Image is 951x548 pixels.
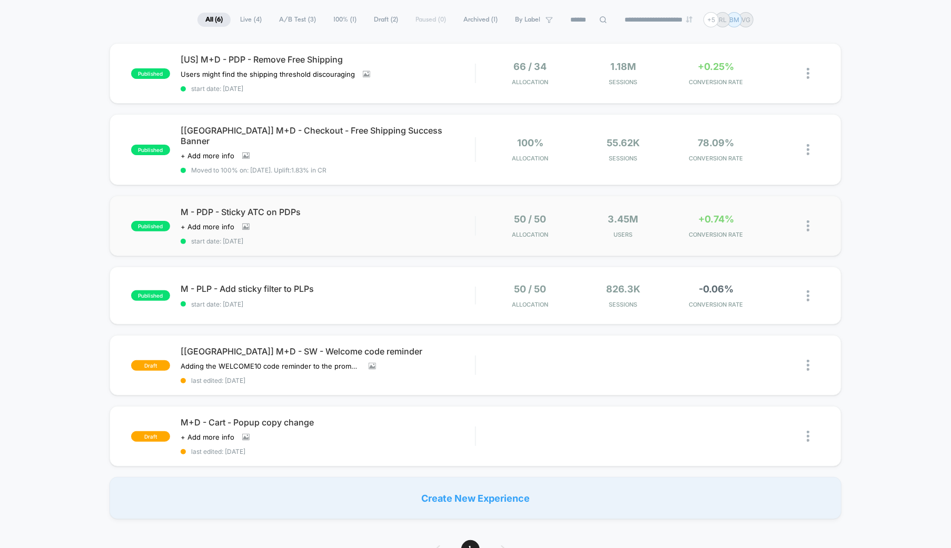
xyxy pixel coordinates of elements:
span: +0.74% [698,214,734,225]
span: All ( 6 ) [197,13,231,27]
img: end [686,16,692,23]
span: Moved to 100% on: [DATE] . Uplift: 1.83% in CR [191,166,326,174]
span: Adding the WELCOME10 code reminder to the promo bar, for new subscribers [181,362,361,370]
span: start date: [DATE] [181,237,475,245]
span: [[GEOGRAPHIC_DATA]] M+D - SW - Welcome code reminder [181,346,475,357]
span: + Add more info [181,433,234,441]
span: Allocation [512,231,549,238]
span: CONVERSION RATE [672,155,760,162]
span: published [131,290,170,301]
span: published [131,145,170,155]
span: CONVERSION RATE [672,301,760,308]
span: Allocation [512,155,549,162]
span: [US] M+D - PDP - Remove Free Shipping [181,54,475,65]
span: 100% ( 1 ) [325,13,364,27]
span: + Add more info [181,151,234,160]
span: + Add more info [181,222,234,231]
span: By Label [515,16,540,24]
span: Allocation [512,78,549,86]
p: VG [741,16,750,24]
span: -0.06% [699,283,734,295]
span: last edited: [DATE] [181,377,475,384]
span: M - PLP - Add sticky filter to PLPs [181,283,475,294]
span: Allocation [512,301,549,308]
span: [[GEOGRAPHIC_DATA]] M+D - Checkout - Free Shipping Success Banner [181,125,475,146]
span: CONVERSION RATE [672,78,760,86]
img: close [807,144,809,155]
span: Users might find the shipping threshold discouraging [181,70,355,78]
span: Sessions [579,301,667,308]
span: 66 / 34 [514,61,547,72]
img: close [807,68,809,79]
span: 50 / 50 [514,283,547,295]
span: draft [131,431,170,442]
span: Draft ( 2 ) [366,13,406,27]
span: 55.62k [607,137,640,148]
span: 100% [517,137,543,148]
span: M+D - Cart - Popup copy change [181,417,475,428]
span: published [131,221,170,231]
img: close [807,290,809,301]
span: last edited: [DATE] [181,448,475,455]
span: Users [579,231,667,238]
span: M - PDP - Sticky ATC on PDPs [181,207,475,217]
span: A/B Test ( 3 ) [271,13,324,27]
span: 78.09% [698,137,735,148]
span: 3.45M [608,214,639,225]
span: +0.25% [698,61,735,72]
span: 1.18M [610,61,636,72]
img: close [807,431,809,442]
p: RL [719,16,727,24]
span: Live ( 4 ) [232,13,270,27]
span: Sessions [579,78,667,86]
span: 826.3k [606,283,640,295]
span: start date: [DATE] [181,85,475,93]
p: BM [729,16,739,24]
img: close [807,360,809,371]
span: CONVERSION RATE [672,231,760,238]
span: Archived ( 1 ) [455,13,506,27]
img: close [807,220,809,231]
span: draft [131,360,170,371]
div: Create New Experience [110,477,842,519]
span: 50 / 50 [514,214,547,225]
span: start date: [DATE] [181,300,475,308]
span: Sessions [579,155,667,162]
span: published [131,68,170,79]
div: + 5 [704,12,719,27]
